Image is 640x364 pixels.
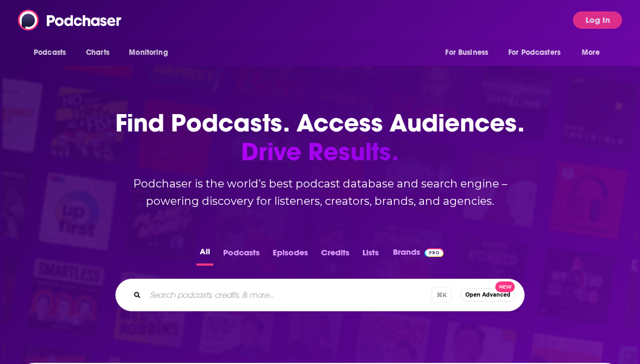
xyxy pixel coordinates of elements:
span: Open Advanced [465,292,510,298]
input: Search podcasts, credits, & more... [145,286,432,304]
button: Podcasts [220,244,263,266]
button: open menu [121,42,182,63]
a: BrandsPodchaser Pro [393,244,444,266]
span: For Business [445,45,488,60]
button: Log In [573,11,622,29]
h2: Podchaser is the world’s best podcast database and search engine – powering discovery for listene... [102,175,538,210]
span: Monitoring [129,45,168,60]
button: All [196,244,213,266]
button: Open AdvancedNew [460,288,515,302]
button: open menu [438,42,502,63]
span: Drive Results. [102,137,538,166]
button: Lists [359,244,382,266]
h1: Find Podcasts. Access Audiences. [102,109,538,166]
div: Search podcasts, credits, & more... [115,279,525,311]
span: For Podcasters [508,45,561,60]
span: New [495,281,515,293]
span: Podcasts [34,45,66,60]
span: Charts [86,45,109,60]
a: Charts [79,42,116,63]
img: Podchaser - Follow, Share and Rate Podcasts [18,10,122,30]
button: open menu [501,42,576,63]
span: ⌘ K [432,287,452,303]
button: open menu [574,42,614,63]
button: open menu [26,42,80,63]
img: Podchaser Pro [424,248,444,257]
span: More [582,45,600,60]
button: Credits [318,244,353,266]
button: Episodes [269,244,311,266]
